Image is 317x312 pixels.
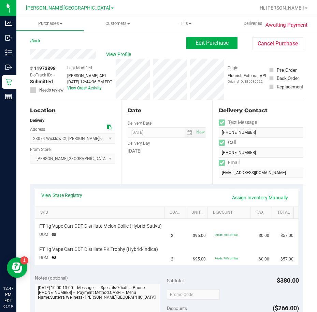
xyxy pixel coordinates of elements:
span: 70cdt: 70% off line [215,233,238,237]
a: View Order Activity [67,86,102,90]
inline-svg: Retail [5,79,12,85]
span: Awaiting Payment [265,21,307,29]
a: Back [30,39,40,43]
iframe: Resource center [7,257,27,278]
span: Deliveries [234,20,272,27]
label: From Store [30,146,51,153]
span: UOM [39,255,48,260]
a: Customers [84,16,152,31]
a: View State Registry [41,192,82,199]
span: Subtotal [167,278,184,283]
span: ea [52,231,57,237]
div: [DATE] 12:44:36 PM EDT [67,79,112,85]
span: 2 [171,232,173,239]
inline-svg: Outbound [5,64,12,71]
a: Tills [152,16,219,31]
inline-svg: Inventory [5,49,12,56]
span: $0.00 [259,232,269,239]
a: Assign Inventory Manually [228,192,292,203]
span: $380.00 [277,277,299,284]
span: $57.00 [280,232,293,239]
div: Delivery Contact [219,107,303,115]
label: Address [30,126,45,132]
label: Call [219,138,236,147]
span: BioTrack ID: [30,72,52,78]
span: Purchases [16,20,84,27]
div: Flourish External API [228,73,266,84]
span: - [54,72,55,78]
div: Replacement [277,83,303,90]
span: UOM [39,232,48,237]
span: $95.00 [193,256,206,263]
div: Pre-Order [277,67,297,73]
a: Quantity [170,210,183,215]
div: Copy address to clipboard [107,124,112,131]
inline-svg: Analytics [5,20,12,27]
span: Edit Purchase [196,40,229,46]
span: ea [52,255,57,260]
span: Hi, [PERSON_NAME]! [260,5,304,11]
span: $95.00 [193,232,206,239]
input: Promo Code [167,289,220,300]
label: Email [219,158,240,168]
span: Submitted [30,78,53,85]
label: Text Message [219,117,257,127]
span: FT 1g Vape Cart CDT Distillate PK Trophy (Hybrid-Indica) [39,246,158,253]
inline-svg: Reports [5,93,12,100]
span: FT 1g Vape Cart CDT Distillate Melon Collie (Hybrid-Sativa) [39,223,162,229]
div: [DATE] [128,147,206,155]
p: 12:47 PM EDT [3,285,13,304]
span: [PERSON_NAME][GEOGRAPHIC_DATA] [26,5,110,11]
label: Origin [228,65,239,71]
a: Total [277,210,291,215]
div: Location [30,107,115,115]
p: Original ID: 325686022 [228,79,266,84]
div: [PERSON_NAME] API [67,73,112,79]
div: Date [128,107,206,115]
iframe: Resource center unread badge [20,256,28,265]
strong: Delivery [30,118,44,123]
span: View Profile [106,51,133,58]
span: Tills [152,20,219,27]
span: $0.00 [259,256,269,263]
span: $57.00 [280,256,293,263]
button: Cancel Purchase [252,37,303,50]
input: Format: (999) 999-9999 [219,127,303,138]
a: Deliveries [219,16,287,31]
a: SKU [40,210,162,215]
div: Back Order [277,75,299,82]
button: Edit Purchase [186,37,237,49]
label: Delivery Day [128,140,150,146]
a: Purchases [16,16,84,31]
input: Format: (999) 999-9999 [219,147,303,158]
inline-svg: Inbound [5,34,12,41]
span: Needs review [39,87,63,93]
a: Discount [213,210,248,215]
span: Notes (optional) [35,275,68,281]
label: Last Modified [67,65,92,71]
p: 09/19 [3,304,13,309]
a: Unit Price [191,210,205,215]
span: ($266.00) [273,304,299,312]
span: 70cdt: 70% off line [215,257,238,260]
span: # 11973898 [30,65,56,72]
label: Delivery Date [128,120,152,126]
a: Tax [256,210,269,215]
span: Customers [84,20,151,27]
span: 2 [171,256,173,263]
